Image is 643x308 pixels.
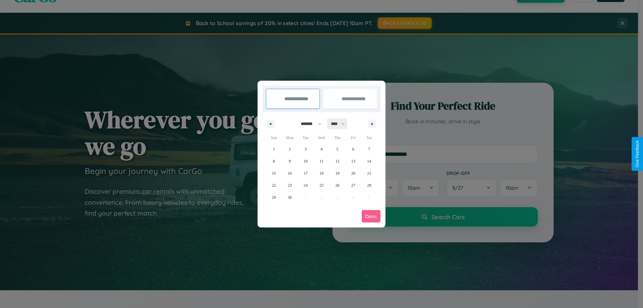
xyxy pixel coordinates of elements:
[298,155,313,167] button: 10
[330,143,345,155] button: 5
[282,143,297,155] button: 2
[345,143,361,155] button: 6
[266,167,282,179] button: 15
[282,167,297,179] button: 16
[345,167,361,179] button: 20
[298,167,313,179] button: 17
[361,179,377,191] button: 28
[362,210,380,223] button: Done
[282,155,297,167] button: 9
[361,143,377,155] button: 7
[305,143,307,155] span: 3
[319,167,324,179] span: 18
[272,167,276,179] span: 15
[367,179,371,191] span: 28
[330,155,345,167] button: 12
[361,167,377,179] button: 21
[298,143,313,155] button: 3
[288,179,292,191] span: 23
[266,143,282,155] button: 1
[313,143,329,155] button: 4
[266,155,282,167] button: 8
[288,191,292,203] span: 30
[351,167,355,179] span: 20
[352,143,354,155] span: 6
[289,143,291,155] span: 2
[282,191,297,203] button: 30
[336,143,338,155] span: 5
[335,155,339,167] span: 12
[282,132,297,143] span: Mon
[304,179,308,191] span: 24
[320,143,323,155] span: 4
[319,155,324,167] span: 11
[330,179,345,191] button: 26
[367,155,371,167] span: 14
[288,167,292,179] span: 16
[635,140,640,168] div: Give Feedback
[266,132,282,143] span: Sun
[361,132,377,143] span: Sat
[272,179,276,191] span: 22
[298,179,313,191] button: 24
[368,143,370,155] span: 7
[351,155,355,167] span: 13
[361,155,377,167] button: 14
[313,167,329,179] button: 18
[266,179,282,191] button: 22
[335,167,339,179] span: 19
[345,179,361,191] button: 27
[273,143,275,155] span: 1
[351,179,355,191] span: 27
[272,191,276,203] span: 29
[313,132,329,143] span: Wed
[298,132,313,143] span: Tue
[313,155,329,167] button: 11
[313,179,329,191] button: 25
[345,132,361,143] span: Fri
[330,167,345,179] button: 19
[345,155,361,167] button: 13
[304,167,308,179] span: 17
[335,179,339,191] span: 26
[282,179,297,191] button: 23
[367,167,371,179] span: 21
[273,155,275,167] span: 8
[330,132,345,143] span: Thu
[319,179,324,191] span: 25
[304,155,308,167] span: 10
[289,155,291,167] span: 9
[266,191,282,203] button: 29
